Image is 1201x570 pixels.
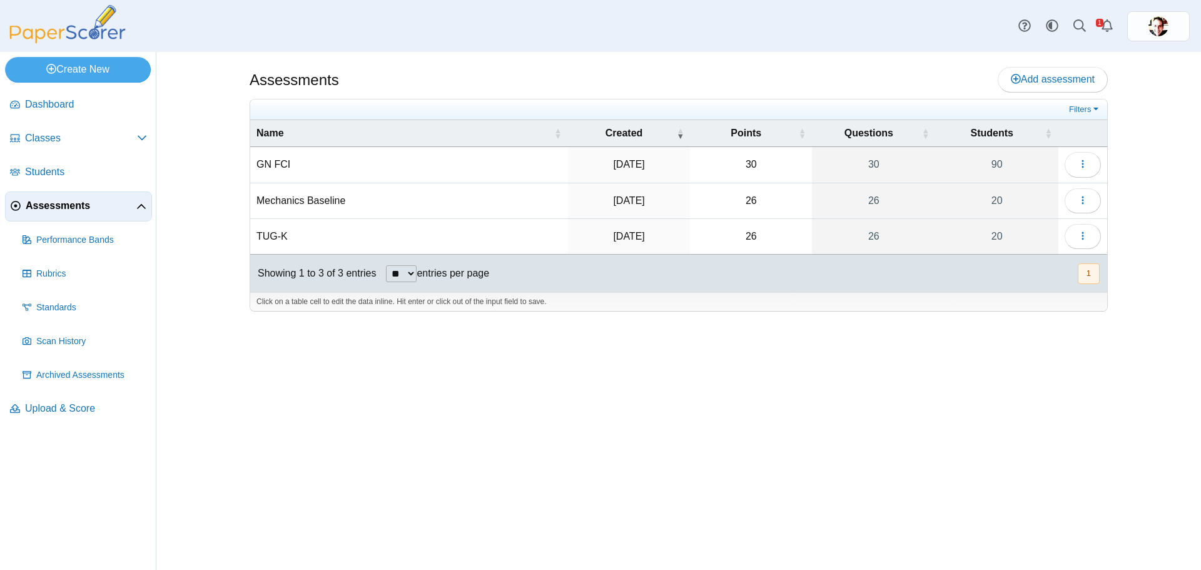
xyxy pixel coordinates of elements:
[36,234,147,247] span: Performance Bands
[36,268,147,280] span: Rubrics
[1078,263,1100,284] button: 1
[18,360,152,390] a: Archived Assessments
[417,268,489,278] label: entries per page
[613,195,644,206] time: Aug 27, 2025 at 1:47 PM
[941,126,1041,140] span: Students
[26,199,136,213] span: Assessments
[5,158,152,188] a: Students
[574,126,674,140] span: Created
[696,126,796,140] span: Points
[25,131,137,145] span: Classes
[5,5,130,43] img: PaperScorer
[36,335,147,348] span: Scan History
[18,327,152,357] a: Scan History
[921,127,929,140] span: Questions : Activate to sort
[5,191,152,221] a: Assessments
[613,159,644,170] time: Aug 27, 2025 at 6:04 PM
[25,98,147,111] span: Dashboard
[690,219,812,255] td: 26
[676,127,684,140] span: Created : Activate to remove sorting
[5,394,152,424] a: Upload & Score
[812,147,935,182] a: 30
[1148,16,1168,36] img: ps.1TMz155yTUve2V4S
[18,259,152,289] a: Rubrics
[256,126,552,140] span: Name
[1066,103,1104,116] a: Filters
[5,57,151,82] a: Create New
[998,67,1108,92] a: Add assessment
[690,183,812,219] td: 26
[250,183,568,219] td: Mechanics Baseline
[250,292,1107,311] div: Click on a table cell to edit the data inline. Hit enter or click out of the input field to save.
[690,147,812,183] td: 30
[25,165,147,179] span: Students
[613,231,644,242] time: Aug 27, 2025 at 1:41 PM
[812,219,935,254] a: 26
[1093,13,1121,40] a: Alerts
[818,126,919,140] span: Questions
[250,255,376,292] div: Showing 1 to 3 of 3 entries
[935,219,1058,254] a: 20
[5,124,152,154] a: Classes
[18,293,152,323] a: Standards
[25,402,147,415] span: Upload & Score
[250,69,339,91] h1: Assessments
[554,127,562,140] span: Name : Activate to sort
[36,369,147,382] span: Archived Assessments
[36,302,147,314] span: Standards
[1045,127,1052,140] span: Students : Activate to sort
[935,147,1058,182] a: 90
[1011,74,1095,84] span: Add assessment
[250,219,568,255] td: TUG-K
[935,183,1058,218] a: 20
[18,225,152,255] a: Performance Bands
[1077,263,1100,284] nav: pagination
[5,34,130,45] a: PaperScorer
[250,147,568,183] td: GN FCI
[1127,11,1190,41] a: ps.1TMz155yTUve2V4S
[1148,16,1168,36] span: Peter Erbland
[812,183,935,218] a: 26
[798,127,806,140] span: Points : Activate to sort
[5,90,152,120] a: Dashboard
